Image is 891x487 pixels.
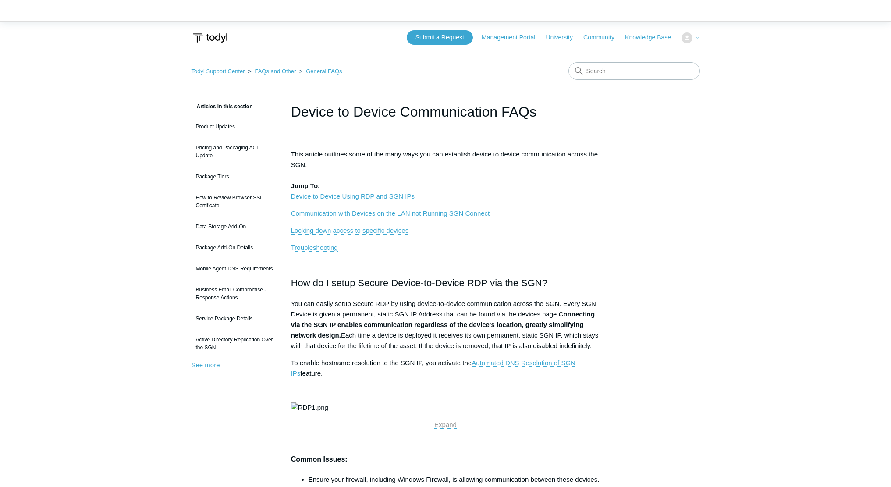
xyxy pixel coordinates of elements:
[192,260,278,277] a: Mobile Agent DNS Requirements
[291,358,600,379] p: To enable hostname resolution to the SGN IP, you activate the feature.
[192,310,278,327] a: Service Package Details
[192,361,220,369] a: See more
[192,30,229,46] img: Todyl Support Center Help Center home page
[192,139,278,164] a: Pricing and Packaging ACL Update
[291,310,595,339] strong: Connecting via the SGN IP enables communication regardless of the device's location, greatly simp...
[291,101,600,122] h1: Device to Device Communication FAQs
[291,182,320,189] strong: Jump To:
[568,62,700,80] input: Search
[192,118,278,135] a: Product Updates
[291,149,600,202] p: This article outlines some of the many ways you can establish device to device communication acro...
[291,227,408,235] a: Locking down access to specific devices
[246,68,298,75] li: FAQs and Other
[291,402,328,413] img: RDP1.png
[192,281,278,306] a: Business Email Compromise - Response Actions
[309,474,600,485] li: Ensure your firewall, including Windows Firewall, is allowing communication between these devices.
[291,259,600,290] h2: How do I setup Secure Device-to-Device RDP via the SGN?
[625,33,680,42] a: Knowledge Base
[192,189,278,214] a: How to Review Browser SSL Certificate
[291,244,338,252] a: Troubleshooting
[434,421,457,428] span: Expand
[546,33,581,42] a: University
[291,210,490,217] a: Communication with Devices on the LAN not Running SGN Connect
[407,30,473,45] a: Submit a Request
[583,33,623,42] a: Community
[434,421,457,429] a: Expand
[192,168,278,185] a: Package Tiers
[291,455,348,463] strong: Common Issues:
[291,192,415,200] a: Device to Device Using RDP and SGN IPs
[192,331,278,356] a: Active Directory Replication Over the SGN
[192,68,245,75] a: Todyl Support Center
[482,33,544,42] a: Management Portal
[192,103,253,110] span: Articles in this section
[192,68,247,75] li: Todyl Support Center
[298,68,342,75] li: General FAQs
[192,239,278,256] a: Package Add-On Details.
[192,218,278,235] a: Data Storage Add-On
[306,68,342,75] a: General FAQs
[255,68,296,75] a: FAQs and Other
[291,299,600,351] p: You can easily setup Secure RDP by using device-to-device communication across the SGN. Every SGN...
